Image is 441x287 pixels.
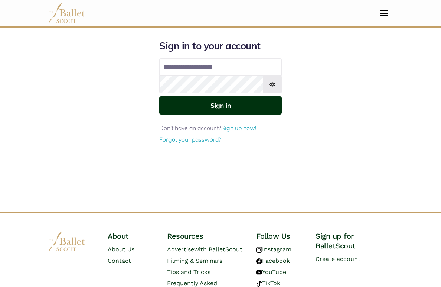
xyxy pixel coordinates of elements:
a: About Us [108,246,134,253]
h1: Sign in to your account [159,40,282,52]
button: Toggle navigation [375,10,393,17]
a: Create account [316,255,360,262]
a: YouTube [256,268,286,275]
a: Sign up now! [221,124,257,132]
a: TikTok [256,280,280,287]
img: facebook logo [256,258,262,264]
a: Advertisewith BalletScout [167,246,242,253]
img: instagram logo [256,247,262,253]
a: Contact [108,257,131,264]
a: Forgot your password? [159,136,221,143]
h4: About [108,231,155,241]
p: Don't have an account? [159,123,282,133]
img: youtube logo [256,270,262,275]
a: Tips and Tricks [167,268,210,275]
a: Facebook [256,257,290,264]
h4: Resources [167,231,244,241]
img: tiktok logo [256,281,262,287]
h4: Follow Us [256,231,304,241]
h4: Sign up for BalletScout [316,231,393,251]
button: Sign in [159,96,282,115]
span: with BalletScout [194,246,242,253]
a: Instagram [256,246,291,253]
a: Filming & Seminars [167,257,222,264]
img: logo [48,231,85,252]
